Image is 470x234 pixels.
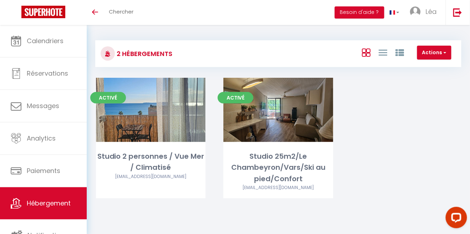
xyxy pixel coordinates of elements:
[223,151,333,184] div: Studio 25m2/Le Chambeyron/Vars/Ski au pied/Confort
[96,151,206,173] div: Studio 2 personnes / Vue Mer / Climatisé
[395,46,404,58] a: Vue par Groupe
[27,199,71,208] span: Hébergement
[21,6,65,18] img: Super Booking
[362,46,370,58] a: Vue en Box
[27,101,59,110] span: Messages
[90,92,126,103] span: Activé
[130,103,172,117] a: Editer
[410,6,421,17] img: ...
[27,69,68,78] span: Réservations
[218,92,253,103] span: Activé
[417,46,451,60] button: Actions
[96,173,206,180] div: Airbnb
[27,134,56,143] span: Analytics
[27,36,64,45] span: Calendriers
[335,6,384,19] button: Besoin d'aide ?
[109,8,133,15] span: Chercher
[453,8,462,17] img: logout
[115,46,172,62] h3: 2 Hébergements
[425,7,437,16] span: Léa
[440,204,470,234] iframe: LiveChat chat widget
[257,103,300,117] a: Editer
[379,46,387,58] a: Vue en Liste
[27,166,60,175] span: Paiements
[223,184,333,191] div: Airbnb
